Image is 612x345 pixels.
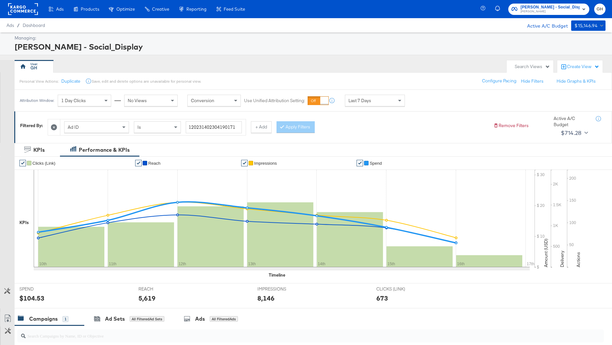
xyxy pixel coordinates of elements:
[597,6,603,13] span: GH
[138,293,156,303] div: 5,619
[152,6,169,12] span: Creative
[348,98,371,103] span: Last 7 Days
[130,316,164,322] div: All Filtered Ad Sets
[186,6,206,12] span: Reporting
[571,20,606,31] button: $15,146.94
[251,121,272,133] button: + Add
[68,124,79,130] span: Ad ID
[32,161,55,166] span: Clicks (Link)
[105,315,125,323] div: Ad Sets
[515,64,550,70] div: Search Views
[257,286,306,292] span: IMPRESSIONS
[138,286,187,292] span: REACH
[554,115,589,127] div: Active A/C Budget
[508,4,589,15] button: [PERSON_NAME] - Social_Display[PERSON_NAME]
[79,146,130,154] div: Performance & KPIs
[14,23,23,28] span: /
[56,6,64,12] span: Ads
[594,4,606,15] button: GH
[137,124,141,130] span: Is
[241,160,248,166] a: ✔
[116,6,135,12] span: Optimize
[224,6,245,12] span: Feed Suite
[61,78,80,84] button: Duplicate
[521,9,580,14] span: [PERSON_NAME]
[19,79,59,84] div: Personal View Actions:
[92,79,201,84] div: Save, edit and delete options are unavailable for personal view.
[269,272,285,278] div: Timeline
[254,161,277,166] span: Impressions
[521,4,580,11] span: [PERSON_NAME] - Social_Display
[567,64,599,70] div: Create View
[543,239,549,267] text: Amount (USD)
[135,160,142,166] a: ✔
[20,123,43,129] div: Filtered By:
[19,98,54,103] div: Attribution Window:
[376,286,425,292] span: CLICKS (LINK)
[19,220,29,226] div: KPIs
[574,22,597,30] div: $15,146.94
[210,316,238,322] div: All Filtered Ads
[557,78,596,84] button: Hide Graphs & KPIs
[575,252,581,267] text: Actions
[520,20,568,30] div: Active A/C Budget
[357,160,363,166] a: ✔
[493,123,529,129] button: Remove Filters
[370,161,382,166] span: Spend
[6,23,14,28] span: Ads
[257,293,275,303] div: 8,146
[19,293,44,303] div: $104.53
[23,23,45,28] a: Dashboard
[26,327,550,339] input: Search Campaigns by Name, ID or Objective
[30,65,37,71] div: GH
[521,78,544,84] button: Hide Filters
[559,251,565,267] text: Delivery
[477,75,521,87] button: Configure Pacing
[561,128,582,138] div: $714.28
[195,315,205,323] div: Ads
[558,128,589,138] button: $714.28
[33,146,45,154] div: KPIs
[15,35,604,41] div: Managing:
[128,98,147,103] span: No Views
[186,121,242,133] input: Enter a search term
[244,98,305,104] label: Use Unified Attribution Setting:
[81,6,99,12] span: Products
[148,161,160,166] span: Reach
[63,316,68,322] div: 1
[61,98,86,103] span: 1 Day Clicks
[29,315,58,323] div: Campaigns
[376,293,388,303] div: 673
[19,286,68,292] span: SPEND
[19,160,26,166] a: ✔
[191,98,214,103] span: Conversion
[15,41,604,52] div: [PERSON_NAME] - Social_Display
